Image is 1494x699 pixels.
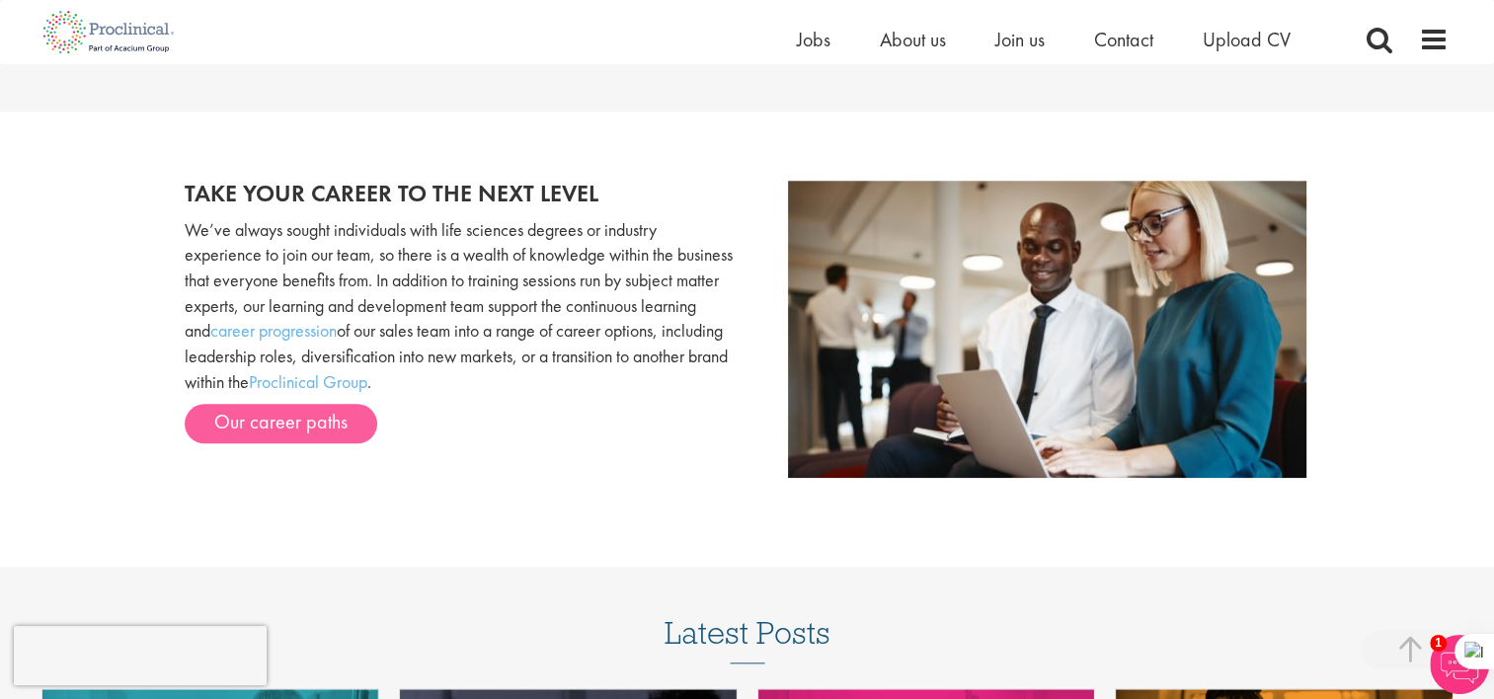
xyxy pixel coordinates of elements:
iframe: reCAPTCHA [14,626,267,685]
p: We’ve always sought individuals with life sciences degrees or industry experience to join our tea... [185,217,733,395]
a: Our career paths [185,404,377,443]
a: Join us [995,27,1045,52]
span: 1 [1430,635,1447,652]
img: Chatbot [1430,635,1489,694]
a: Upload CV [1203,27,1291,52]
a: career progression [210,319,337,342]
h2: Take your career to the next level [185,181,733,206]
a: Proclinical Group [249,370,367,393]
h3: Latest Posts [665,616,830,663]
a: About us [880,27,946,52]
a: Contact [1094,27,1153,52]
a: Jobs [797,27,830,52]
